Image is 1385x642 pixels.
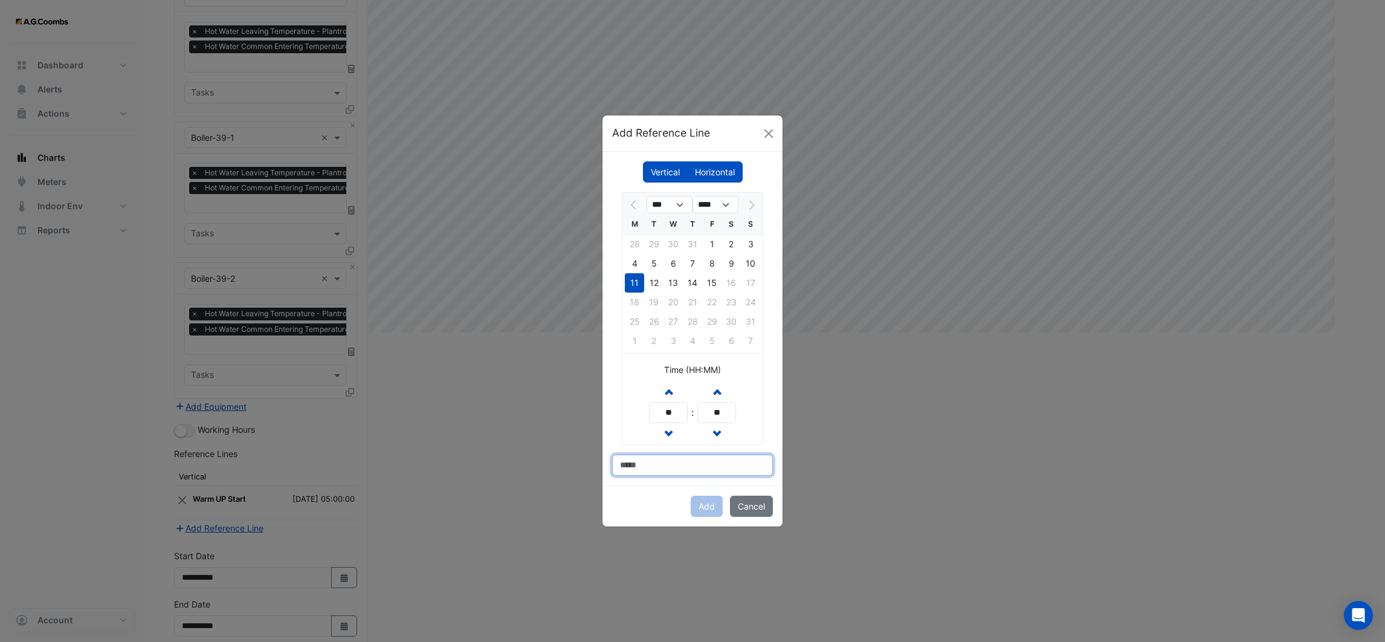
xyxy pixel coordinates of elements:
div: Thursday, August 14, 2025 [683,273,702,293]
div: Thursday, August 7, 2025 [683,254,702,273]
div: : [688,405,697,420]
div: 3 [741,235,760,254]
div: 2 [722,235,741,254]
h5: Add Reference Line [612,125,710,141]
input: Hours [649,402,688,423]
label: Time (HH:MM) [664,363,721,376]
div: W [663,215,683,234]
div: S [741,215,760,234]
div: 15 [702,273,722,293]
div: Tuesday, August 5, 2025 [644,254,663,273]
div: Saturday, August 9, 2025 [722,254,741,273]
button: Cancel [730,496,773,517]
div: Open Intercom Messenger [1344,601,1373,630]
div: Wednesday, August 6, 2025 [663,254,683,273]
div: 1 [702,235,722,254]
div: Monday, August 11, 2025 [625,273,644,293]
div: 13 [663,273,683,293]
div: F [702,215,722,234]
div: 14 [683,273,702,293]
div: 12 [644,273,663,293]
div: 4 [625,254,644,273]
div: Saturday, August 2, 2025 [722,235,741,254]
div: Tuesday, August 12, 2025 [644,273,663,293]
div: S [722,215,741,234]
div: 8 [702,254,722,273]
select: Select month [647,196,692,214]
input: Minutes [697,402,736,423]
div: T [683,215,702,234]
div: 6 [663,254,683,273]
select: Select year [692,196,738,214]
div: Sunday, August 10, 2025 [741,254,760,273]
div: 9 [722,254,741,273]
label: Vertical [643,161,688,183]
div: Monday, August 4, 2025 [625,254,644,273]
button: Close [760,125,778,143]
div: 10 [741,254,760,273]
div: Sunday, August 3, 2025 [741,235,760,254]
div: M [625,215,644,234]
div: 5 [644,254,663,273]
div: 7 [683,254,702,273]
div: Friday, August 1, 2025 [702,235,722,254]
div: Friday, August 15, 2025 [702,273,722,293]
div: Friday, August 8, 2025 [702,254,722,273]
div: 11 [625,273,644,293]
div: Wednesday, August 13, 2025 [663,273,683,293]
label: Horizontal [687,161,743,183]
div: T [644,215,663,234]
